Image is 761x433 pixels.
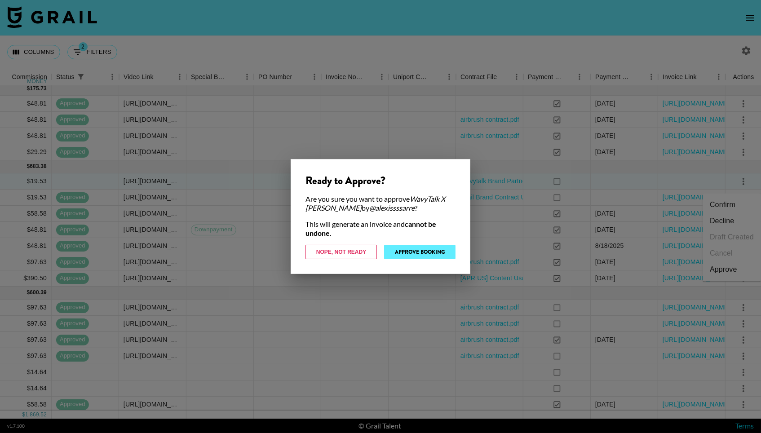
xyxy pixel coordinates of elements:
[305,194,456,212] div: Are you sure you want to approve by ?
[369,203,415,212] em: @ alexissssarre
[305,194,445,212] em: WavyTalk X [PERSON_NAME]
[384,245,456,259] button: Approve Booking
[305,174,456,187] div: Ready to Approve?
[305,220,456,238] div: This will generate an invoice and .
[305,245,377,259] button: Nope, Not Ready
[305,220,436,237] strong: cannot be undone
